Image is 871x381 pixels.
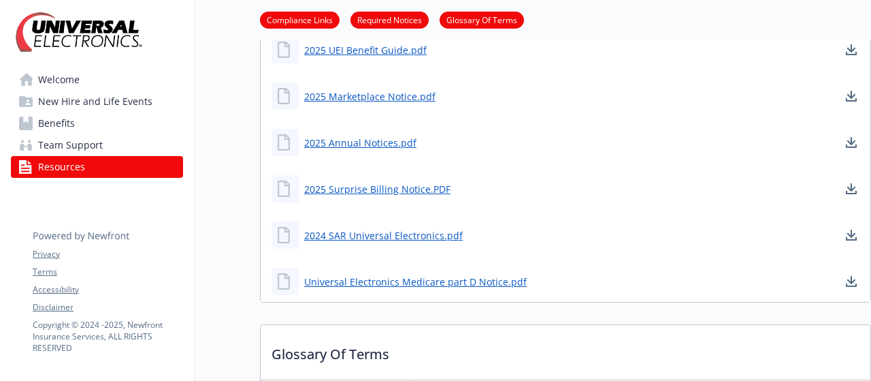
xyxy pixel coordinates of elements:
[33,319,182,354] p: Copyright © 2024 - 2025 , Newfront Insurance Services, ALL RIGHTS RESERVED
[11,112,183,134] a: Benefits
[440,13,524,26] a: Glossary Of Terms
[260,13,340,26] a: Compliance Links
[11,69,183,91] a: Welcome
[33,248,182,260] a: Privacy
[304,136,416,150] a: 2025 Annual Notices.pdf
[843,42,859,58] a: download document
[843,134,859,151] a: download document
[33,284,182,296] a: Accessibility
[38,134,103,156] span: Team Support
[304,228,463,243] a: 2024 SAR Universal Electronics.pdf
[38,91,152,112] span: New Hire and Life Events
[843,227,859,243] a: download document
[304,182,450,196] a: 2025 Surprise Billing Notice.PDF
[843,88,859,104] a: download document
[304,89,435,104] a: 2025 Marketplace Notice.pdf
[261,325,870,376] p: Glossary Of Terms
[11,91,183,112] a: New Hire and Life Events
[38,156,85,178] span: Resources
[11,156,183,178] a: Resources
[33,266,182,278] a: Terms
[11,134,183,156] a: Team Support
[38,69,80,91] span: Welcome
[33,301,182,314] a: Disclaimer
[304,275,527,289] a: Universal Electronics Medicare part D Notice.pdf
[843,273,859,290] a: download document
[304,43,427,57] a: 2025 UEI Benefit Guide.pdf
[350,13,429,26] a: Required Notices
[38,112,75,134] span: Benefits
[843,181,859,197] a: download document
